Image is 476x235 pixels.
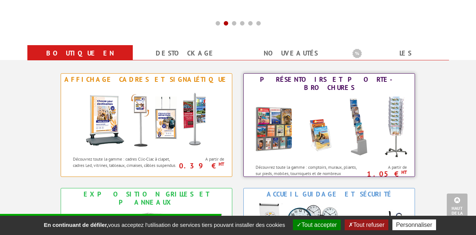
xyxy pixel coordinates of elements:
[392,219,436,230] button: Personnaliser (fenêtre modale)
[243,73,415,177] a: Présentoirs et Porte-brochures Présentoirs et Porte-brochures Découvrez toute la gamme : comptoir...
[40,222,288,228] span: vous acceptez l'utilisation de services tiers pouvant installer des cookies
[73,156,178,168] p: Découvrez toute la gamme : cadres Clic-Clac à clapet, cadres Led, vitrines, tableaux, cimaises, c...
[63,75,230,84] div: Affichage Cadres et Signalétique
[36,47,124,73] a: Boutique en ligne
[246,75,413,92] div: Présentoirs et Porte-brochures
[44,222,108,228] strong: En continuant de défiler,
[293,219,341,230] button: Tout accepter
[359,172,407,176] p: 1.05 €
[248,94,411,160] img: Présentoirs et Porte-brochures
[246,190,413,198] div: Accueil Guidage et Sécurité
[345,219,388,230] button: Tout refuser
[180,156,225,162] span: A partir de
[61,73,232,177] a: Affichage Cadres et Signalétique Affichage Cadres et Signalétique Découvrez toute la gamme : cadr...
[352,47,445,61] b: Les promotions
[363,164,407,170] span: A partir de
[247,47,335,60] a: nouveautés
[219,161,224,167] sup: HT
[256,164,361,183] p: Découvrez toute la gamme : comptoirs, muraux, pliants, sur pieds, mobiles, tourniquets et de nomb...
[352,47,440,73] a: Les promotions
[447,194,467,224] a: Haut de la page
[401,169,407,175] sup: HT
[63,190,230,207] div: Exposition Grilles et Panneaux
[78,85,215,152] img: Affichage Cadres et Signalétique
[142,47,229,60] a: Destockage
[177,164,225,168] p: 0.39 €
